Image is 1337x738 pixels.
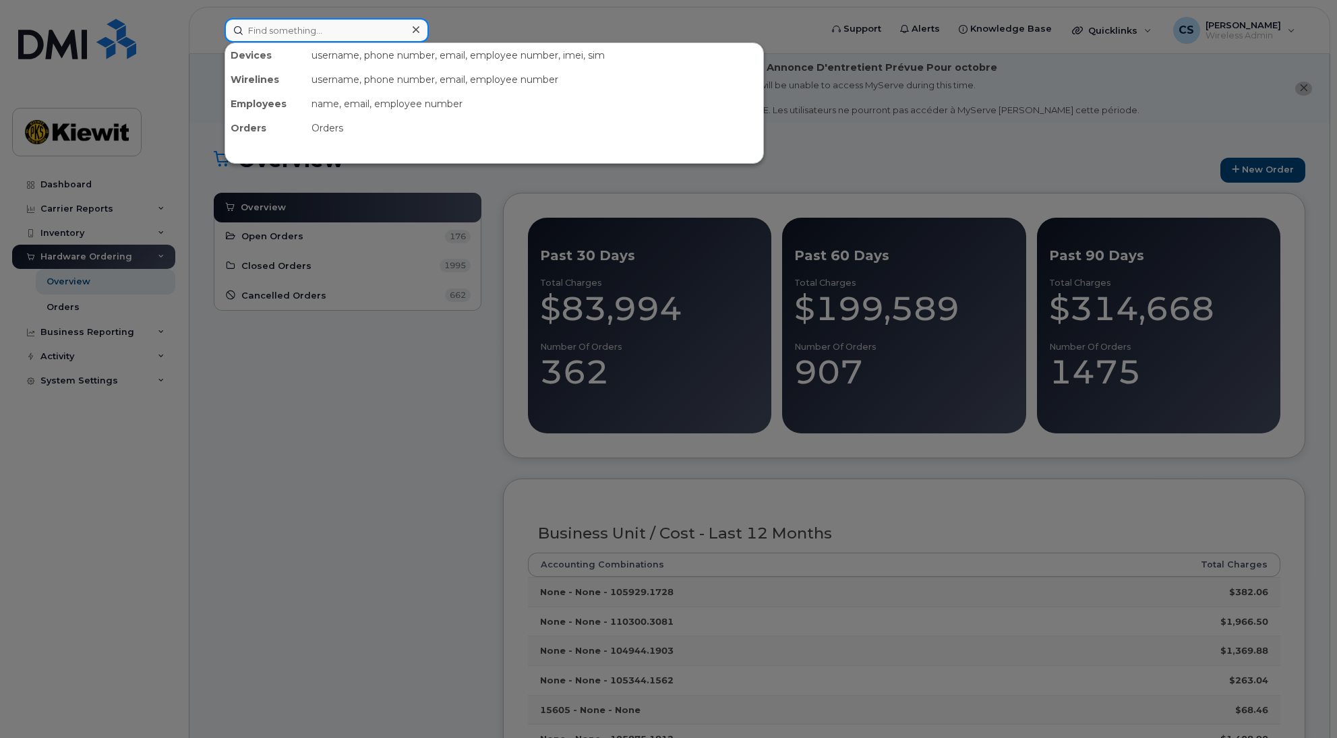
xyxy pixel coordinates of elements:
[306,116,763,140] div: Orders
[1278,679,1327,728] iframe: Messenger Launcher
[225,43,306,67] div: Devices
[225,92,306,116] div: Employees
[225,67,306,92] div: Wirelines
[306,43,763,67] div: username, phone number, email, employee number, imei, sim
[306,92,763,116] div: name, email, employee number
[225,116,306,140] div: Orders
[306,67,763,92] div: username, phone number, email, employee number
